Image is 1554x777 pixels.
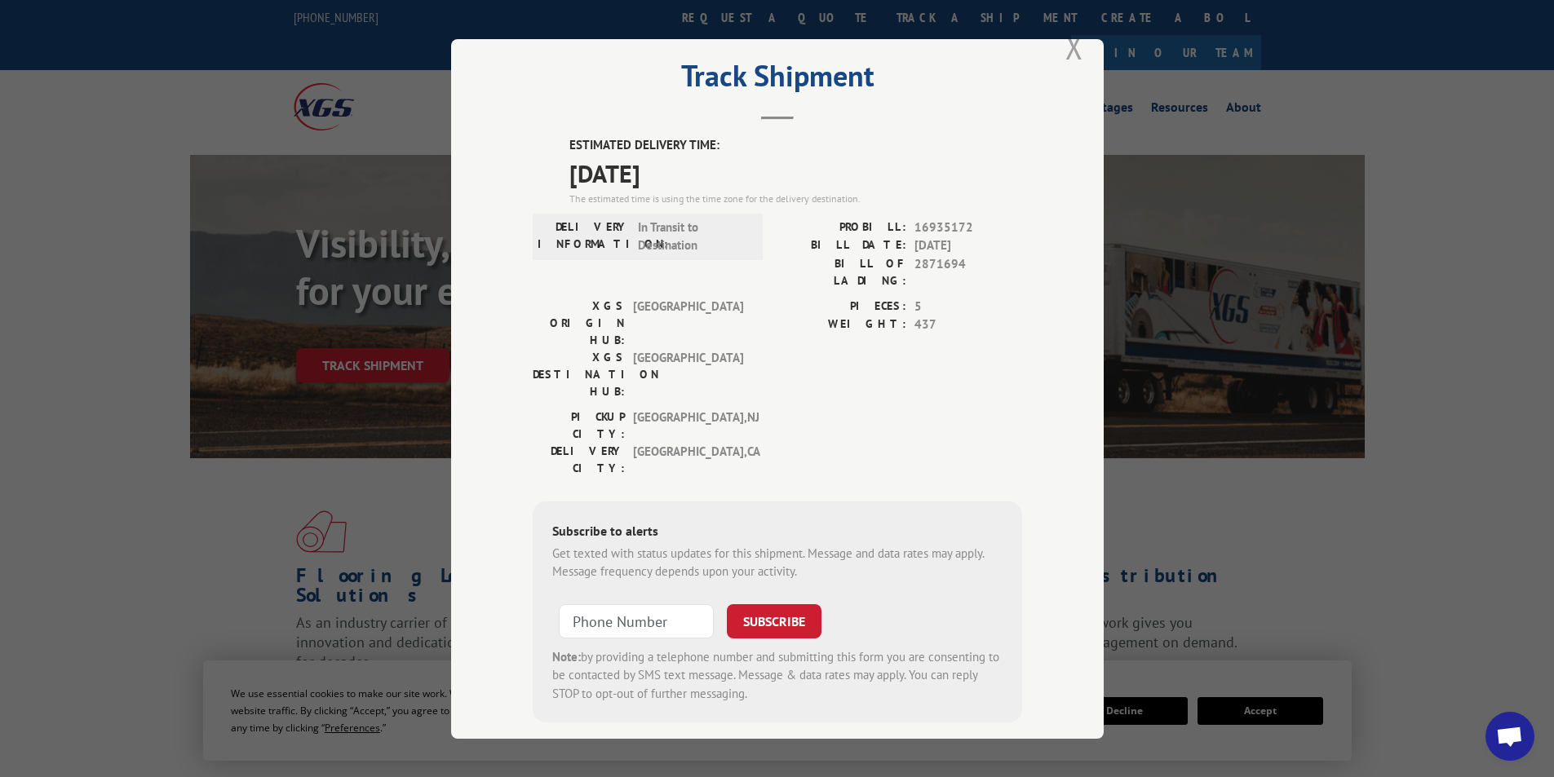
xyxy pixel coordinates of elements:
[914,218,1022,236] span: 16935172
[533,297,625,348] label: XGS ORIGIN HUB:
[533,64,1022,95] h2: Track Shipment
[777,236,906,255] label: BILL DATE:
[569,154,1022,191] span: [DATE]
[552,544,1003,581] div: Get texted with status updates for this shipment. Message and data rates may apply. Message frequ...
[727,603,821,638] button: SUBSCRIBE
[633,408,743,442] span: [GEOGRAPHIC_DATA] , NJ
[914,316,1022,334] span: 437
[533,348,625,400] label: XGS DESTINATION HUB:
[552,647,1003,703] div: by providing a telephone number and submitting this form you are consenting to be contacted by SM...
[777,316,906,334] label: WEIGHT:
[538,218,630,254] label: DELIVERY INFORMATION:
[559,603,714,638] input: Phone Number
[914,254,1022,289] span: 2871694
[569,191,1022,205] div: The estimated time is using the time zone for the delivery destination.
[914,297,1022,316] span: 5
[1065,25,1083,68] button: Close modal
[777,297,906,316] label: PIECES:
[633,442,743,476] span: [GEOGRAPHIC_DATA] , CA
[638,218,748,254] span: In Transit to Destination
[533,408,625,442] label: PICKUP CITY:
[552,520,1003,544] div: Subscribe to alerts
[777,218,906,236] label: PROBILL:
[1485,712,1534,761] div: Open chat
[552,648,581,664] strong: Note:
[569,136,1022,155] label: ESTIMATED DELIVERY TIME:
[633,297,743,348] span: [GEOGRAPHIC_DATA]
[777,254,906,289] label: BILL OF LADING:
[914,236,1022,255] span: [DATE]
[533,442,625,476] label: DELIVERY CITY:
[633,348,743,400] span: [GEOGRAPHIC_DATA]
